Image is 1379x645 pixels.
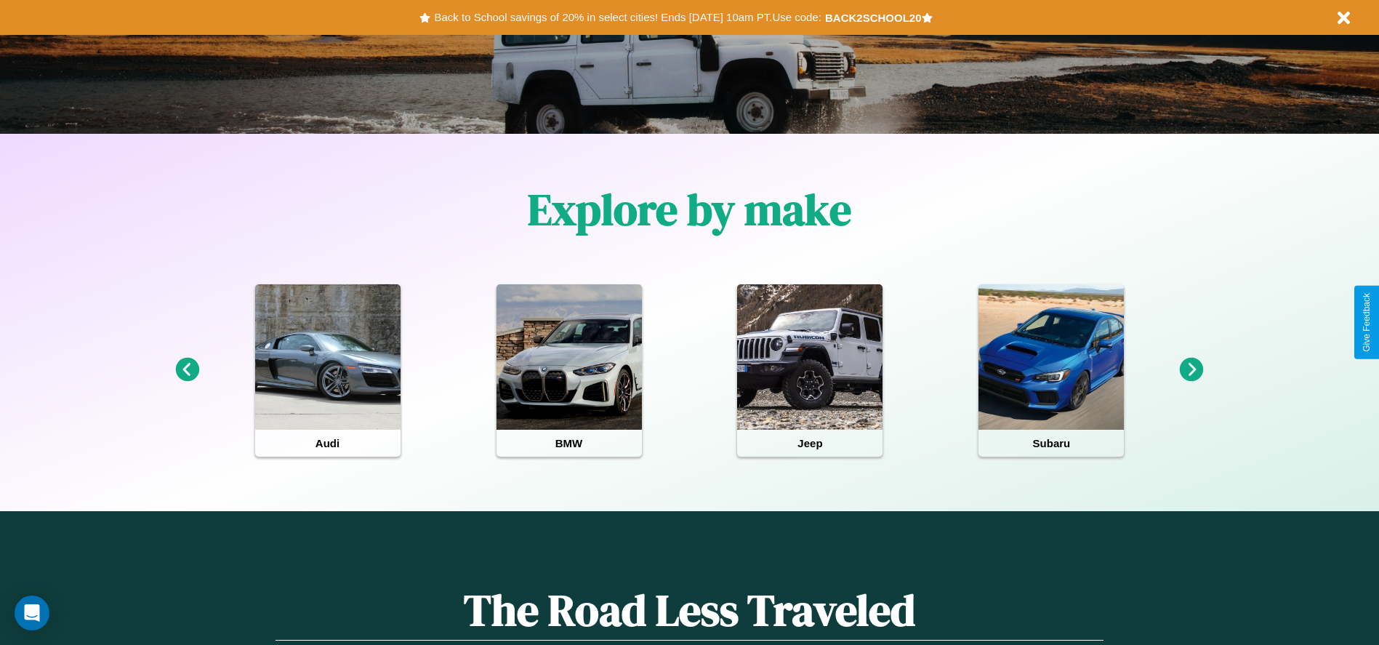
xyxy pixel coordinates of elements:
h4: BMW [496,430,642,457]
div: Open Intercom Messenger [15,596,49,630]
h4: Subaru [978,430,1124,457]
b: BACK2SCHOOL20 [825,12,922,24]
h1: The Road Less Traveled [276,580,1103,641]
h1: Explore by make [528,180,851,239]
h4: Audi [255,430,401,457]
button: Back to School savings of 20% in select cities! Ends [DATE] 10am PT.Use code: [430,7,824,28]
div: Give Feedback [1362,293,1372,352]
h4: Jeep [737,430,883,457]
